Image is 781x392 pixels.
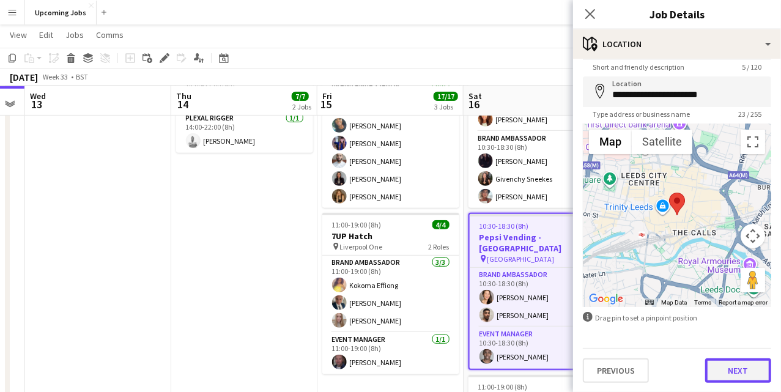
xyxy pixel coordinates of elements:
span: 7/7 [292,92,309,101]
a: Comms [91,27,128,43]
span: [GEOGRAPHIC_DATA] [487,254,555,264]
app-card-role: Brand Ambassador3/311:00-19:00 (8h)Kokoma Effiong[PERSON_NAME][PERSON_NAME] [322,256,459,333]
button: Previous [583,358,649,383]
span: 4/4 [432,220,450,229]
button: Next [705,358,771,383]
span: 11:00-19:00 (8h) [332,220,382,229]
div: 2 Jobs [292,102,311,111]
span: 5 / 120 [732,62,771,72]
span: Wed [30,91,46,102]
span: 17/17 [434,92,458,101]
button: Show street map [589,130,632,154]
div: Drag pin to set a pinpoint position [583,312,771,324]
app-job-card: 11:00-19:00 (8h)4/47UP Hatch Liverpool One2 RolesBrand Ambassador3/311:00-19:00 (8h)Kokoma Effion... [322,213,459,374]
div: BST [76,72,88,81]
div: 3 Jobs [434,102,457,111]
span: Thu [176,91,191,102]
button: Toggle fullscreen view [741,130,765,154]
h3: 7UP Hatch [322,231,459,242]
span: Fri [322,91,332,102]
span: 10:30-18:30 (8h) [479,221,529,231]
span: Edit [39,29,53,40]
app-card-role: Brand Ambassador2/210:30-18:30 (8h)[PERSON_NAME][PERSON_NAME] [470,268,604,327]
button: Map Data [661,298,687,307]
span: View [10,29,27,40]
button: Show satellite imagery [632,130,692,154]
button: Keyboard shortcuts [645,298,654,307]
a: Edit [34,27,58,43]
app-job-card: 10:30-18:30 (8h)3/3Pepsi Vending - [GEOGRAPHIC_DATA] [GEOGRAPHIC_DATA]2 RolesBrand Ambassador2/21... [468,213,605,370]
app-card-role: Event Manager1/111:00-19:00 (8h)[PERSON_NAME] [322,333,459,374]
span: Jobs [65,29,84,40]
app-card-role: Brand Ambassador6/609:30-19:30 (10h)[PERSON_NAME][PERSON_NAME][PERSON_NAME][PERSON_NAME][PERSON_N... [322,78,459,209]
button: Drag Pegman onto the map to open Street View [741,268,765,292]
app-card-role: Event Manager1/110:30-18:30 (8h)[PERSON_NAME] [470,327,604,369]
span: 14 [174,97,191,111]
div: [DATE] [10,71,38,83]
app-job-card: 09:30-19:00 (9h30m)5/57Up - City Sampling [GEOGRAPHIC_DATA], [GEOGRAPHIC_DATA]3 RolesTeam Leader1... [468,27,605,208]
app-job-card: 08:00-19:30 (11h30m)8/87Up Swing [GEOGRAPHIC_DATA]3 Roles[PERSON_NAME]Team Leader1/108:00-19:30 (... [322,27,459,208]
button: Map camera controls [741,224,765,248]
span: 23 / 255 [728,109,771,119]
span: Comms [96,29,124,40]
span: Liverpool One [340,242,383,251]
a: Open this area in Google Maps (opens a new window) [586,291,626,307]
span: 13 [28,97,46,111]
span: 2 Roles [429,242,450,251]
a: Jobs [61,27,89,43]
span: 16 [467,97,482,111]
a: Report a map error [719,299,768,306]
span: 11:00-19:00 (8h) [478,382,528,391]
app-card-role: Brand Ambassador3/310:30-18:30 (8h)[PERSON_NAME]Givenchy Sneekes[PERSON_NAME] [468,131,605,209]
h3: Job Details [573,6,781,22]
span: Type address or business name [583,109,700,119]
span: Week 33 [40,72,71,81]
span: 15 [320,97,332,111]
img: Google [586,291,626,307]
app-card-role: Plexal Rigger1/114:00-22:00 (8h)[PERSON_NAME] [176,111,313,153]
button: Upcoming Jobs [25,1,97,24]
div: Location [573,29,781,59]
a: View [5,27,32,43]
h3: Pepsi Vending - [GEOGRAPHIC_DATA] [470,232,604,254]
span: Short and friendly description [583,62,694,72]
span: Sat [468,91,482,102]
a: Terms [694,299,711,306]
